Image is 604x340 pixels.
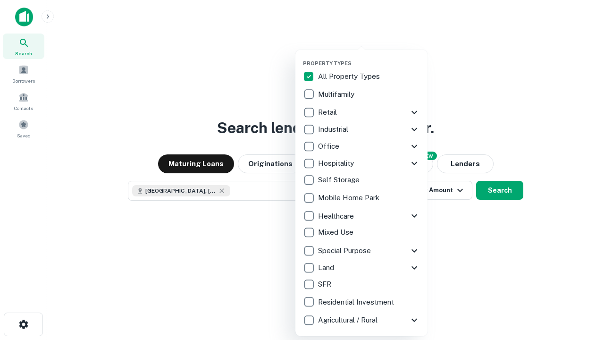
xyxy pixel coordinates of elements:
iframe: Chat Widget [557,264,604,310]
p: Special Purpose [318,245,373,256]
p: Mixed Use [318,227,355,238]
p: Self Storage [318,174,361,186]
div: Industrial [303,121,420,138]
div: Retail [303,104,420,121]
div: Hospitality [303,155,420,172]
p: Office [318,141,341,152]
div: Special Purpose [303,242,420,259]
div: Land [303,259,420,276]
p: Hospitality [318,158,356,169]
p: Industrial [318,124,350,135]
p: Residential Investment [318,297,396,308]
div: Office [303,138,420,155]
p: SFR [318,279,333,290]
div: Agricultural / Rural [303,312,420,329]
p: Mobile Home Park [318,192,381,204]
p: Agricultural / Rural [318,314,379,326]
p: All Property Types [318,71,382,82]
p: Healthcare [318,211,356,222]
p: Multifamily [318,89,356,100]
p: Retail [318,107,339,118]
span: Property Types [303,60,352,66]
div: Healthcare [303,207,420,224]
p: Land [318,262,336,273]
